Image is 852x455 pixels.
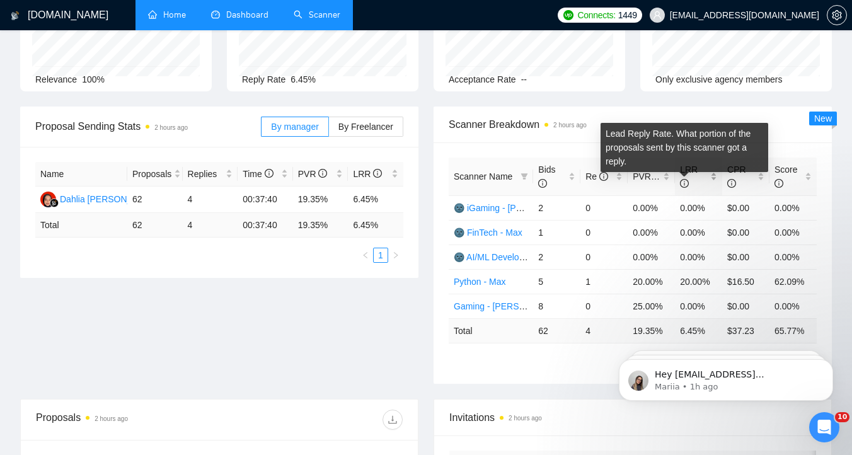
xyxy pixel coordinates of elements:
th: Proposals [127,162,183,187]
a: 🌚 FinTech - Max [454,227,522,238]
th: Name [35,162,127,187]
span: 1449 [618,8,637,22]
div: Proposals [36,410,219,430]
a: homeHome [148,9,186,20]
td: 0.00% [769,245,817,269]
span: Connects: [577,8,615,22]
td: 0.00% [675,220,722,245]
span: PVR [633,171,662,181]
td: 00:37:40 [238,187,293,213]
span: Scanner Name [454,171,512,181]
td: $0.00 [722,195,769,220]
span: New [814,113,832,124]
span: By manager [271,122,318,132]
span: download [383,415,402,425]
time: 2 hours ago [509,415,542,422]
span: CPR [727,164,746,188]
button: left [358,248,373,263]
iframe: Intercom live chat [809,412,839,442]
span: right [392,251,400,259]
span: info-circle [373,169,382,178]
span: info-circle [680,179,689,188]
span: Time [243,169,273,179]
td: 00:37:40 [238,213,293,238]
span: Proposals [132,167,171,181]
span: left [362,251,369,259]
td: 0.00% [769,220,817,245]
td: 0.00% [628,245,675,269]
span: dashboard [211,10,220,19]
a: Python - Max [454,277,505,287]
span: Invitations [449,410,816,425]
td: 62.09% [769,269,817,294]
span: info-circle [265,169,273,178]
td: Total [35,213,127,238]
td: 0 [580,220,628,245]
img: upwork-logo.png [563,10,573,20]
td: 4 [580,318,628,343]
span: filter [521,173,528,180]
td: 0 [580,195,628,220]
div: Lead Reply Rate. What portion of the proposals sent by this scanner got a reply. [601,123,768,172]
li: 1 [373,248,388,263]
td: 25.00% [628,294,675,318]
td: 19.35% [293,187,348,213]
a: searchScanner [294,9,340,20]
span: Proposal Sending Stats [35,118,261,134]
td: 2 [533,195,580,220]
td: 19.35 % [293,213,348,238]
td: 4 [183,213,238,238]
span: 10 [835,412,849,422]
span: 6.45% [291,74,316,84]
td: $16.50 [722,269,769,294]
span: info-circle [727,179,736,188]
span: info-circle [538,179,547,188]
td: 19.35 % [628,318,675,343]
button: download [383,410,403,430]
span: 100% [82,74,105,84]
td: $0.00 [722,220,769,245]
a: DWDahlia [PERSON_NAME] [40,193,160,204]
span: Bids [538,164,555,188]
span: Replies [188,167,224,181]
span: setting [827,10,846,20]
td: 0.00% [675,195,722,220]
td: $ 37.23 [722,318,769,343]
td: 1 [533,220,580,245]
td: 62 [127,187,183,213]
span: info-circle [599,172,608,181]
span: user [653,11,662,20]
a: 🌚 AI/ML Development - Max [454,252,568,262]
iframe: Intercom notifications message [600,333,852,421]
span: Re [585,171,608,181]
th: Replies [183,162,238,187]
a: 🌚 iGaming - [PERSON_NAME] [454,203,580,213]
td: 20.00% [628,269,675,294]
li: Next Page [388,248,403,263]
td: 0.00% [769,294,817,318]
span: Score [774,164,798,188]
td: 62 [533,318,580,343]
span: Scanner Breakdown [449,117,817,132]
span: info-circle [774,179,783,188]
a: setting [827,10,847,20]
td: 0.00% [628,195,675,220]
button: right [388,248,403,263]
span: Dashboard [226,9,268,20]
img: logo [11,6,20,26]
span: By Freelancer [338,122,393,132]
td: 0.00% [675,294,722,318]
td: 1 [580,269,628,294]
td: 62 [127,213,183,238]
td: 6.45 % [348,213,403,238]
td: $0.00 [722,294,769,318]
td: 0 [580,294,628,318]
span: Only exclusive agency members [655,74,783,84]
td: 5 [533,269,580,294]
td: 0.00% [769,195,817,220]
span: filter [518,167,531,186]
span: Acceptance Rate [449,74,516,84]
span: info-circle [318,169,327,178]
